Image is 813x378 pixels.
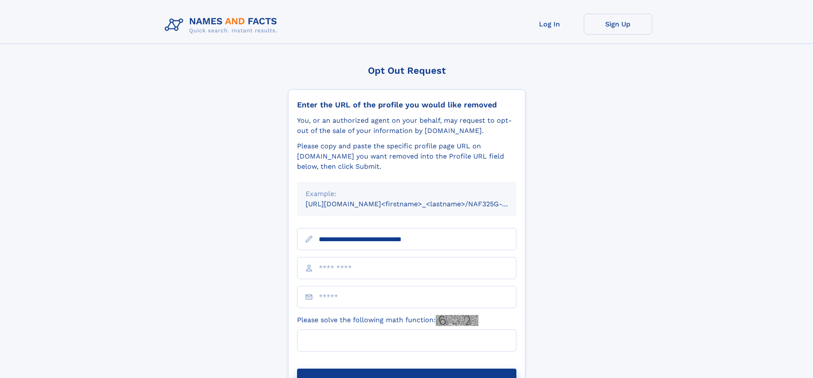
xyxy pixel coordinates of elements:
div: Opt Out Request [288,65,525,76]
div: Enter the URL of the profile you would like removed [297,100,516,110]
img: Logo Names and Facts [161,14,284,37]
div: Example: [306,189,508,199]
div: You, or an authorized agent on your behalf, may request to opt-out of the sale of your informatio... [297,115,516,136]
div: Please copy and paste the specific profile page URL on [DOMAIN_NAME] you want removed into the Pr... [297,141,516,172]
a: Sign Up [584,14,652,35]
small: [URL][DOMAIN_NAME]<firstname>_<lastname>/NAF325G-xxxxxxxx [306,200,533,208]
label: Please solve the following math function: [297,315,478,326]
a: Log In [516,14,584,35]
